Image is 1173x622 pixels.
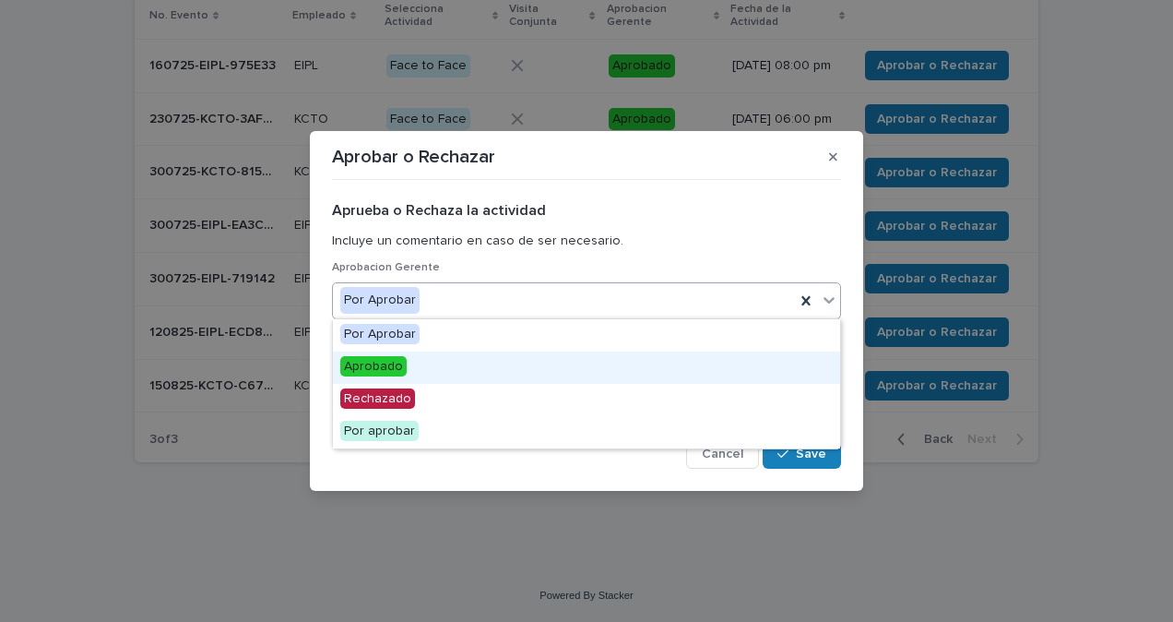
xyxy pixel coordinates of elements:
span: Aprobacion Gerente [332,262,440,273]
div: Rechazado [333,384,840,416]
span: Por aprobar [340,421,419,441]
button: Cancel [686,439,759,469]
span: Aprobado [340,356,407,377]
p: Aprobar o Rechazar [332,146,495,168]
div: Por Aprobar [340,287,420,314]
span: Rechazado [340,389,415,409]
p: Incluye un comentario en caso de ser necesario. [332,233,841,249]
div: Por Aprobar [333,319,840,352]
div: Por aprobar [333,416,840,449]
span: Por Aprobar [340,324,420,344]
div: Aprobado [333,352,840,384]
span: Save [796,448,826,461]
h2: Aprueba o Rechaza la actividad [332,202,841,220]
span: Cancel [702,448,743,461]
button: Save [763,439,841,469]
